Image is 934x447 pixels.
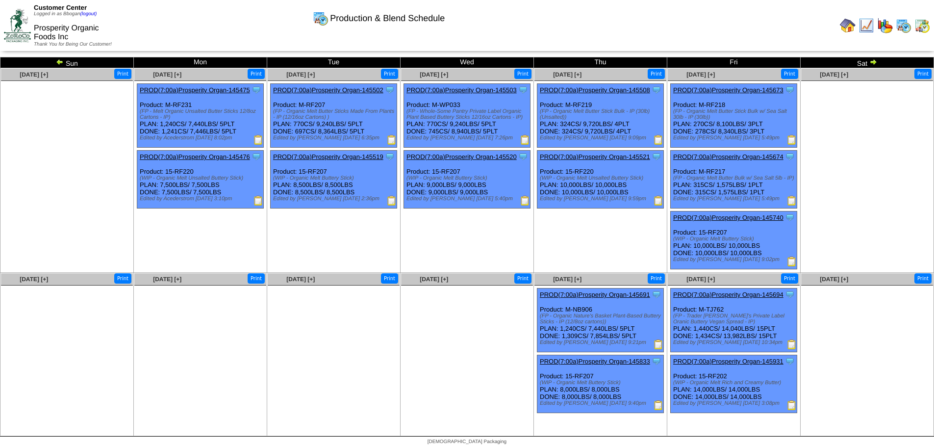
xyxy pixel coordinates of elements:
button: Print [248,273,265,284]
div: (WIP - Organic Melt Buttery Stick) [540,380,663,386]
img: Production Report [654,196,663,206]
button: Print [648,273,665,284]
button: Print [114,69,131,79]
div: Edited by [PERSON_NAME] [DATE] 9:59pm [540,196,663,202]
a: [DATE] [+] [286,71,315,78]
img: Production Report [253,196,263,206]
div: Product: 15-RF207 PLAN: 8,500LBS / 8,500LBS DONE: 8,500LBS / 8,500LBS [271,151,397,209]
img: calendarprod.gif [313,10,328,26]
div: (WIP - Organic Melt Rich and Creamy Butter) [673,380,797,386]
img: Tooltip [785,212,795,222]
button: Print [648,69,665,79]
span: Customer Center [34,4,87,11]
img: Production Report [520,196,530,206]
div: Edited by [PERSON_NAME] [DATE] 9:02pm [673,257,797,263]
div: (FP - Organic Melt Butter Stick Bulk - IP (30lb) (Unsalted)) [540,108,663,120]
a: [DATE] [+] [20,276,48,283]
img: Production Report [787,135,797,145]
div: (FP - Organic Melt Butter Bulk w/ Sea Salt 5lb - IP) [673,175,797,181]
span: [DATE] [+] [820,276,848,283]
span: [DATE] [+] [686,71,715,78]
a: PROD(7:00a)Prosperity Organ-145833 [540,358,650,365]
td: Tue [267,57,401,68]
img: Tooltip [652,152,661,161]
img: Production Report [520,135,530,145]
span: [DATE] [+] [686,276,715,283]
img: ZoRoCo_Logo(Green%26Foil)%20jpg.webp [4,9,31,42]
img: Tooltip [652,85,661,95]
span: [DATE] [+] [420,276,448,283]
div: Edited by [PERSON_NAME] [DATE] 2:36pm [273,196,397,202]
a: PROD(7:00a)Prosperity Organ-145740 [673,214,783,221]
div: Product: 15-RF207 PLAN: 9,000LBS / 9,000LBS DONE: 9,000LBS / 9,000LBS [404,151,530,209]
div: Edited by [PERSON_NAME] [DATE] 3:08pm [673,400,797,406]
img: arrowright.gif [869,58,877,66]
a: (logout) [80,11,97,17]
div: (FP - Organic Melt Butter Stick Bulk w/ Sea Salt 30lb - IP (30lb)) [673,108,797,120]
a: [DATE] [+] [553,71,581,78]
img: Production Report [654,340,663,349]
span: [DATE] [+] [820,71,848,78]
a: PROD(7:00a)Prosperity Organ-145694 [673,291,783,298]
span: [DATE] [+] [286,276,315,283]
span: Logged in as Bbogan [34,11,97,17]
a: PROD(7:00a)Prosperity Organ-145503 [406,86,517,94]
a: [DATE] [+] [420,71,448,78]
a: [DATE] [+] [153,71,181,78]
td: Mon [134,57,267,68]
button: Print [381,69,398,79]
a: PROD(7:00a)Prosperity Organ-145673 [673,86,783,94]
img: Tooltip [652,289,661,299]
a: PROD(7:00a)Prosperity Organ-145502 [273,86,383,94]
div: Product: M-WP033 PLAN: 770CS / 9,240LBS / 5PLT DONE: 745CS / 8,940LBS / 5PLT [404,84,530,148]
span: Thank You for Being Our Customer! [34,42,112,47]
div: (WIP - Organic Melt Buttery Stick) [673,236,797,242]
a: [DATE] [+] [153,276,181,283]
img: Production Report [654,400,663,410]
span: [DEMOGRAPHIC_DATA] Packaging [428,439,506,445]
div: Edited by Acederstrom [DATE] 8:02pm [140,135,263,141]
td: Fri [667,57,801,68]
div: (WIP - Organic Melt Unsalted Buttery Stick) [540,175,663,181]
img: Tooltip [785,152,795,161]
button: Print [514,69,531,79]
button: Print [781,69,798,79]
a: PROD(7:00a)Prosperity Organ-145520 [406,153,517,160]
img: line_graph.gif [858,18,874,33]
div: Product: M-RF231 PLAN: 1,240CS / 7,440LBS / 5PLT DONE: 1,241CS / 7,446LBS / 5PLT [137,84,264,148]
img: Tooltip [785,356,795,366]
a: [DATE] [+] [20,71,48,78]
div: Edited by [PERSON_NAME] [DATE] 9:40pm [540,400,663,406]
a: PROD(7:00a)Prosperity Organ-145519 [273,153,383,160]
img: Production Report [787,196,797,206]
a: PROD(7:00a)Prosperity Organ-145476 [140,153,250,160]
img: graph.gif [877,18,893,33]
button: Print [914,69,932,79]
td: Thu [534,57,667,68]
img: Tooltip [785,85,795,95]
img: home.gif [840,18,856,33]
div: Product: 15-RF220 PLAN: 10,000LBS / 10,000LBS DONE: 10,000LBS / 10,000LBS [537,151,664,209]
img: Tooltip [652,356,661,366]
div: Product: M-RF207 PLAN: 770CS / 9,240LBS / 5PLT DONE: 697CS / 8,364LBS / 5PLT [271,84,397,148]
div: Edited by Acederstrom [DATE] 3:10pm [140,196,263,202]
div: (WIP - Organic Melt Unsalted Buttery Stick) [140,175,263,181]
div: (FP - Melt Organic Unsalted Butter Sticks 12/8oz Cartons - IP) [140,108,263,120]
span: Production & Blend Schedule [330,13,445,24]
a: PROD(7:00a)Prosperity Organ-145508 [540,86,650,94]
div: Edited by [PERSON_NAME] [DATE] 7:26pm [406,135,530,141]
span: [DATE] [+] [553,276,581,283]
td: Sat [801,57,934,68]
a: PROD(7:00a)Prosperity Organ-145691 [540,291,650,298]
div: Edited by [PERSON_NAME] [DATE] 5:40pm [406,196,530,202]
img: Tooltip [518,85,528,95]
img: Tooltip [252,152,261,161]
div: (WIP - Organic Melt Buttery Stick) [406,175,530,181]
div: Product: M-RF218 PLAN: 270CS / 8,100LBS / 3PLT DONE: 278CS / 8,340LBS / 3PLT [671,84,797,148]
div: Edited by [PERSON_NAME] [DATE] 6:35pm [273,135,397,141]
img: Production Report [787,340,797,349]
img: Tooltip [518,152,528,161]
